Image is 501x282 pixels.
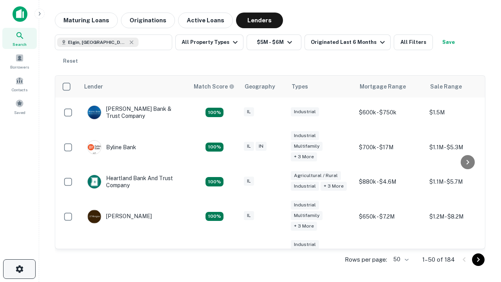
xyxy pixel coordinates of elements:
img: picture [88,210,101,223]
div: Industrial [291,131,319,140]
button: Reset [58,53,83,69]
th: Mortgage Range [355,76,425,98]
img: picture [88,106,101,119]
div: Heartland Bank And Trust Company [87,175,181,189]
h6: Match Score [194,82,233,91]
div: Lender [84,82,103,91]
div: Capitalize uses an advanced AI algorithm to match your search with the best lender. The match sco... [194,82,234,91]
td: $1.5M [425,98,496,127]
iframe: Chat Widget [462,194,501,232]
button: Originated Last 6 Months [305,34,391,50]
button: Lenders [236,13,283,28]
div: 50 [390,254,410,265]
span: Borrowers [10,64,29,70]
button: All Property Types [175,34,243,50]
th: Sale Range [425,76,496,98]
button: Originations [121,13,175,28]
th: Lender [79,76,189,98]
img: capitalize-icon.png [13,6,27,22]
td: $1.1M - $5.7M [425,167,496,197]
button: Active Loans [178,13,233,28]
span: Saved [14,109,25,116]
div: + 3 more [291,152,317,161]
div: IL [244,107,254,116]
td: $750k - $15M [355,236,425,276]
img: picture [88,175,101,188]
a: Borrowers [2,51,37,72]
a: Contacts [2,73,37,94]
td: $1M - $10M [425,236,496,276]
td: $600k - $750k [355,98,425,127]
div: Geography [245,82,275,91]
td: $700k - $17M [355,127,425,167]
img: picture [88,141,101,154]
button: Go to next page [472,253,485,266]
div: Matching Properties: 42, hasApolloMatch: undefined [205,212,223,221]
div: Sale Range [430,82,462,91]
th: Geography [240,76,287,98]
a: Saved [2,96,37,117]
p: Rows per page: [345,255,387,264]
div: Mortgage Range [360,82,406,91]
div: Industrial [291,201,319,210]
th: Capitalize uses an advanced AI algorithm to match your search with the best lender. The match sco... [189,76,240,98]
div: Multifamily [291,142,323,151]
div: [PERSON_NAME] Bank & Trust Company [87,105,181,119]
span: Contacts [12,87,27,93]
div: [PERSON_NAME] [87,210,152,224]
p: 1–50 of 184 [422,255,455,264]
button: Maturing Loans [55,13,118,28]
button: $5M - $6M [247,34,301,50]
div: IL [244,177,254,186]
td: $650k - $7.2M [355,197,425,236]
div: IL [244,142,254,151]
div: Multifamily [291,211,323,220]
div: Matching Properties: 32, hasApolloMatch: undefined [205,143,223,152]
div: Industrial [291,182,319,191]
td: $1.1M - $5.3M [425,127,496,167]
div: Originated Last 6 Months [311,38,387,47]
td: $880k - $4.6M [355,167,425,197]
div: Byline Bank [87,140,136,154]
div: Industrial [291,107,319,116]
div: + 3 more [321,182,347,191]
div: IN [256,142,267,151]
div: Matching Properties: 21, hasApolloMatch: undefined [205,108,223,117]
button: All Filters [394,34,433,50]
td: $1.2M - $8.2M [425,197,496,236]
div: + 3 more [291,222,317,231]
div: Industrial [291,240,319,249]
div: Types [292,82,308,91]
button: Save your search to get updates of matches that match your search criteria. [436,34,461,50]
a: Search [2,28,37,49]
span: Search [13,41,27,47]
div: Agricultural / Rural [291,171,341,180]
th: Types [287,76,355,98]
div: IL [244,211,254,220]
div: Matching Properties: 25, hasApolloMatch: undefined [205,177,223,186]
span: Elgin, [GEOGRAPHIC_DATA], [GEOGRAPHIC_DATA] [68,39,127,46]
